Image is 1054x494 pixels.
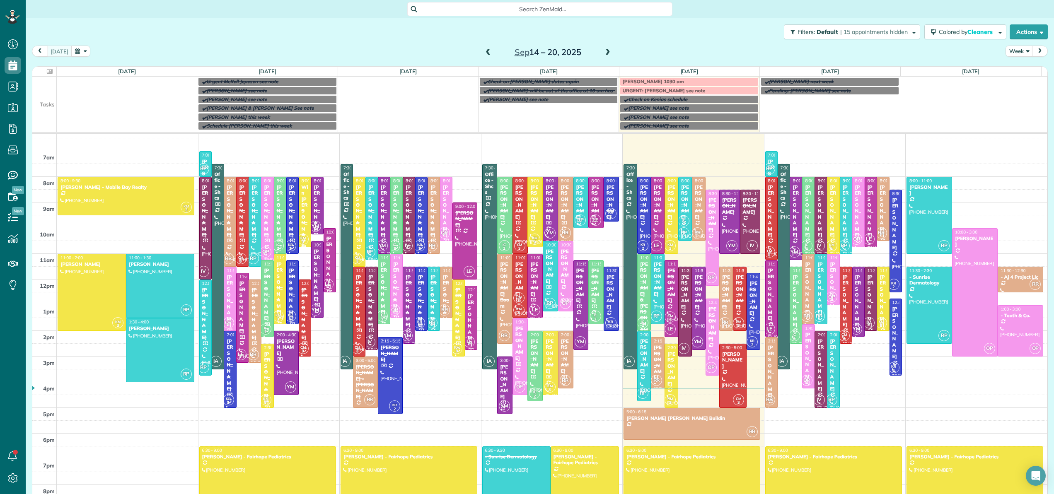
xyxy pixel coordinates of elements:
small: 2 [802,245,812,253]
span: RP [248,253,259,264]
span: KM [355,255,360,260]
div: [PERSON_NAME] [768,267,775,321]
span: 8:00 - 11:00 [418,178,440,183]
div: [PERSON_NAME] [500,184,510,220]
div: [PERSON_NAME] [355,184,363,238]
span: LE [651,240,662,251]
span: 8:00 - 9:45 [607,178,626,183]
div: [PERSON_NAME] [393,261,400,315]
span: 11:30 - 2:00 [722,268,745,273]
span: KM [532,236,537,240]
span: 8:00 - 11:30 [239,178,261,183]
span: 11:30 - 2:00 [607,268,629,273]
span: [PERSON_NAME] & [PERSON_NAME] See note [206,105,314,111]
div: [PERSON_NAME] [768,184,775,238]
span: RR [560,227,571,239]
a: [DATE] [118,68,136,75]
div: [PERSON_NAME] [681,274,689,310]
div: [PHONE_NUMBER] [591,228,601,239]
span: 8:00 - 11:00 [277,178,299,183]
span: RR [876,227,887,239]
span: 8:00 - 10:30 [681,178,703,183]
span: YM [310,221,321,232]
div: [PERSON_NAME] - Mobile Bay Realty [60,184,192,190]
div: [PERSON_NAME] [368,184,375,238]
div: [PERSON_NAME] [430,184,438,238]
span: 8:00 - 10:45 [530,178,553,183]
small: 3 [298,239,308,246]
div: [PERSON_NAME] [263,267,271,321]
div: Win [PERSON_NAME] [301,184,309,250]
span: [PERSON_NAME] see note [628,105,689,111]
span: 8:00 - 10:00 [591,178,614,183]
small: 2 [679,220,689,228]
span: 11:30 - 2:45 [368,268,391,273]
span: 11:30 - 2:00 [880,268,902,273]
div: [PERSON_NAME] & [PERSON_NAME] [640,261,648,339]
span: 11:00 - 1:45 [654,255,676,260]
div: [PERSON_NAME] [393,184,400,238]
span: 8:00 - 11:00 [843,178,865,183]
div: [PERSON_NAME] [455,210,475,228]
div: [PERSON_NAME] [653,184,662,220]
div: [PERSON_NAME] [606,274,616,310]
span: KR [417,242,422,247]
div: [PERSON_NAME] [314,248,321,302]
span: OP [706,272,717,283]
span: 11:30 - 1:30 [443,268,465,273]
div: [PERSON_NAME] [805,261,812,315]
div: [PERSON_NAME] [380,261,388,315]
span: 11:00 - 2:00 [640,255,662,260]
span: KR [288,242,293,247]
span: 11:00 - 2:30 [500,255,522,260]
span: 9:00 - 12:00 [455,204,478,209]
span: 11:00 - 1:45 [277,255,299,260]
span: [PERSON_NAME] see note [488,96,548,102]
div: [PERSON_NAME] [708,197,717,233]
div: [PERSON_NAME] [909,184,950,196]
span: 8:00 - 11:30 [251,178,274,183]
span: 11:00 - 1:45 [805,255,827,260]
div: [PERSON_NAME] [380,184,388,238]
span: [PERSON_NAME] 1030 am [622,78,684,84]
span: Filters: [798,28,815,36]
span: 10:30 - 1:30 [314,242,336,248]
span: RR [692,227,703,239]
a: [DATE] [681,68,699,75]
a: [DATE] [540,68,558,75]
span: 8:00 - 11:15 [264,178,286,183]
div: [PERSON_NAME] [694,274,703,310]
span: Default [817,28,839,36]
span: RP [575,214,586,226]
span: [PERSON_NAME] see note [628,123,689,129]
small: 2 [499,245,510,253]
div: Office - Shcs [485,171,495,195]
div: [PERSON_NAME] [742,197,758,215]
span: OP [851,234,862,245]
span: KR [641,242,645,247]
span: 11:30 - 2:00 [868,268,890,273]
span: 8:00 - 11:00 [500,178,522,183]
span: CM [767,248,772,253]
div: [PERSON_NAME] [545,248,556,284]
span: 8:00 - 10:30 [546,178,568,183]
span: 11:15 - 1:45 [289,261,312,267]
div: [PERSON_NAME] [226,274,234,328]
span: RP [364,246,375,258]
span: 11:30 - 3:00 [681,268,703,273]
button: Week [1006,46,1033,57]
div: [PERSON_NAME] [226,184,234,238]
div: [PERSON_NAME] [326,236,334,289]
span: KM [184,204,189,208]
a: [DATE] [399,68,417,75]
span: [PERSON_NAME] this week [206,114,270,120]
span: 8:00 - 10:30 [880,178,902,183]
span: 8:30 - 11:00 [722,191,745,196]
span: 11:00 - 2:00 [60,255,83,260]
div: Office - Shcs [780,171,788,201]
span: 11:30 - 2:30 [793,268,815,273]
div: [PERSON_NAME] [251,184,259,238]
span: RP [764,163,775,174]
span: RR [426,240,438,251]
div: [PERSON_NAME] [653,261,662,297]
